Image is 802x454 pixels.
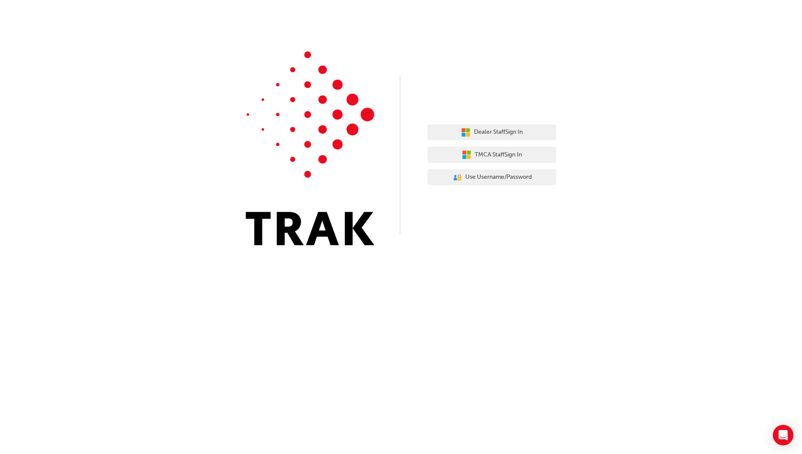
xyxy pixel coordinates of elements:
[475,150,522,160] span: TMCA Staff Sign In
[428,169,556,186] button: Use Username/Password
[474,127,523,137] span: Dealer Staff Sign In
[428,147,556,163] button: TMCA StaffSign In
[246,51,374,245] img: Trak
[428,124,556,141] button: Dealer StaffSign In
[465,172,532,182] span: Use Username/Password
[773,425,793,445] div: Open Intercom Messenger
